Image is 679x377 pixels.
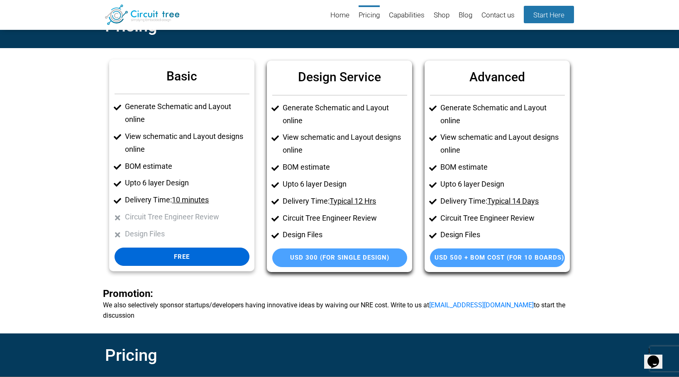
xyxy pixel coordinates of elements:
li: View schematic and Layout designs online [283,131,407,157]
a: USD 300 (For single Design) [272,248,407,267]
li: Circuit Tree Engineer Review [283,212,407,225]
li: Circuit Tree Engineer Review [125,211,249,224]
li: Delivery Time: [283,195,407,208]
li: Generate Schematic and Layout online [440,102,564,127]
li: Design Files [125,228,249,241]
li: Upto 6 layer Design [440,178,564,191]
a: [EMAIL_ADDRESS][DOMAIN_NAME] [429,301,534,309]
h6: Advanced [430,66,565,88]
u: Typical 14 Days [487,197,539,205]
li: Delivery Time: [125,194,249,207]
li: View schematic and Layout designs online [125,130,249,156]
u: 10 minutes [172,195,209,204]
li: Generate Schematic and Layout online [125,100,249,126]
a: Contact us [481,5,515,26]
a: Pricing [359,5,380,26]
b: We also selectively sponsor startups/developers having innovative ideas by waiving our NRE cost. ... [103,289,576,321]
a: Shop [434,5,449,26]
a: Free [115,248,249,266]
img: Circuit Tree [105,5,179,25]
a: Home [330,5,349,26]
a: USD 500 + BOM Cost (For 10 Boards) [430,248,565,267]
li: BOM estimate [125,160,249,173]
li: Circuit Tree Engineer Review [440,212,564,225]
a: Capabilities [389,5,425,26]
li: Generate Schematic and Layout online [283,102,407,127]
li: Delivery Time: [440,195,564,208]
li: Design Files [440,229,564,241]
li: View schematic and Layout designs online [440,131,564,157]
a: Blog [459,5,472,26]
h2: Pricing [105,341,574,370]
li: Design Files [283,229,407,241]
li: Upto 6 layer Design [125,177,249,190]
span: Promotion: [103,288,153,299]
li: BOM estimate [440,161,564,174]
h6: Design Service [272,66,407,88]
a: Start Here [524,6,574,23]
iframe: chat widget [644,344,671,369]
u: Typical 12 Hrs [330,197,376,205]
li: Upto 6 layer Design [283,178,407,191]
h6: Basic [115,65,249,88]
li: BOM estimate [283,161,407,174]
